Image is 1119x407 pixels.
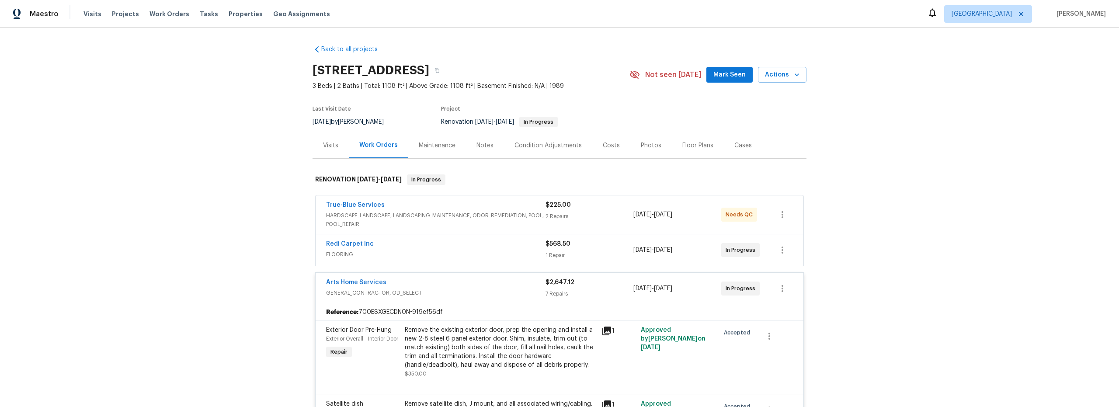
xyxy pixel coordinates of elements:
span: Accepted [724,328,754,337]
div: 1 Repair [546,251,633,260]
span: Not seen [DATE] [645,70,701,79]
span: $225.00 [546,202,571,208]
span: HARDSCAPE_LANDSCAPE, LANDSCAPING_MAINTENANCE, ODOR_REMEDIATION, POOL, POOL_REPAIR [326,211,546,229]
div: Maintenance [419,141,455,150]
span: $2,647.12 [546,279,574,285]
span: Work Orders [149,10,189,18]
span: Geo Assignments [273,10,330,18]
span: 3 Beds | 2 Baths | Total: 1108 ft² | Above Grade: 1108 ft² | Basement Finished: N/A | 1989 [313,82,629,90]
a: True-Blue Services [326,202,385,208]
span: [DATE] [357,176,378,182]
span: [DATE] [313,119,331,125]
button: Copy Address [429,63,445,78]
span: Repair [327,348,351,356]
span: In Progress [408,175,445,184]
span: Approved by [PERSON_NAME] on [641,327,705,351]
div: Condition Adjustments [514,141,582,150]
span: $568.50 [546,241,570,247]
span: - [633,210,672,219]
button: Actions [758,67,806,83]
span: [DATE] [654,247,672,253]
b: Reference: [326,308,358,317]
span: [DATE] [633,247,652,253]
div: Photos [641,141,661,150]
span: FLOORING [326,250,546,259]
span: Projects [112,10,139,18]
span: Properties [229,10,263,18]
span: [DATE] [381,176,402,182]
span: [DATE] [633,285,652,292]
span: Project [441,106,460,111]
span: - [357,176,402,182]
div: 7 Repairs [546,289,633,298]
span: Renovation [441,119,558,125]
div: Costs [603,141,620,150]
span: In Progress [726,284,759,293]
span: Tasks [200,11,218,17]
span: [GEOGRAPHIC_DATA] [952,10,1012,18]
a: Back to all projects [313,45,396,54]
div: Cases [734,141,752,150]
span: - [633,284,672,293]
span: In Progress [726,246,759,254]
span: Actions [765,70,799,80]
div: 1 [601,326,636,336]
div: Notes [476,141,493,150]
span: [DATE] [633,212,652,218]
div: RENOVATION [DATE]-[DATE]In Progress [313,166,806,194]
span: [PERSON_NAME] [1053,10,1106,18]
span: - [475,119,514,125]
div: Floor Plans [682,141,713,150]
span: Visits [83,10,101,18]
a: Arts Home Services [326,279,386,285]
span: [DATE] [654,212,672,218]
span: GENERAL_CONTRACTOR, OD_SELECT [326,289,546,297]
span: Exterior Overall - Interior Door [326,336,398,341]
div: Remove the existing exterior door, prep the opening and install a new 2-8 steel 6 panel exterior ... [405,326,596,369]
span: $350.00 [405,371,427,376]
span: [DATE] [641,344,660,351]
span: Last Visit Date [313,106,351,111]
span: Mark Seen [713,70,746,80]
div: by [PERSON_NAME] [313,117,394,127]
span: In Progress [520,119,557,125]
div: Visits [323,141,338,150]
div: Work Orders [359,141,398,150]
h2: [STREET_ADDRESS] [313,66,429,75]
span: [DATE] [475,119,493,125]
span: [DATE] [496,119,514,125]
div: 2 Repairs [546,212,633,221]
span: - [633,246,672,254]
span: Needs QC [726,210,756,219]
span: Exterior Door Pre-Hung [326,327,392,333]
div: 700ESXGECDN0N-919ef56df [316,304,803,320]
button: Mark Seen [706,67,753,83]
span: Maestro [30,10,59,18]
h6: RENOVATION [315,174,402,185]
a: Redi Carpet Inc [326,241,374,247]
span: [DATE] [654,285,672,292]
